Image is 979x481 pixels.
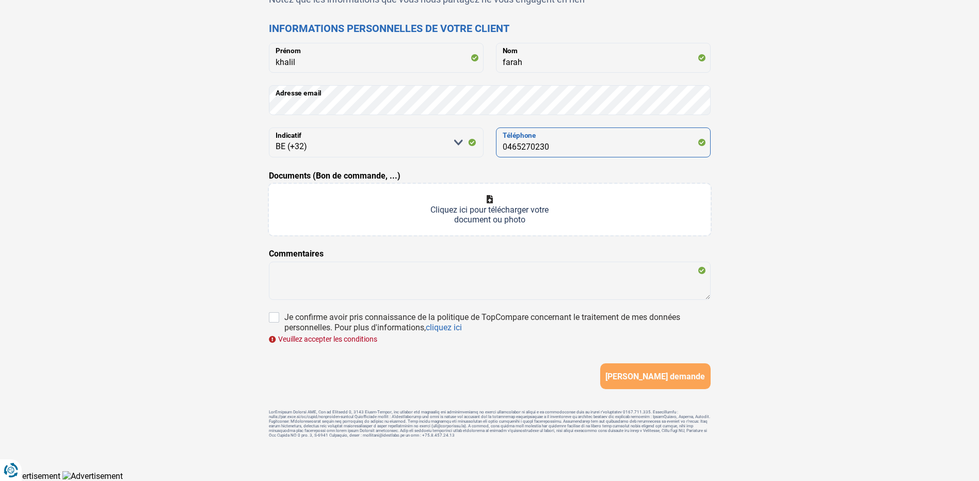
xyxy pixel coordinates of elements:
label: Documents (Bon de commande, ...) [269,170,400,182]
label: Commentaires [269,248,324,260]
input: 401020304 [496,127,711,157]
button: [PERSON_NAME] demande [600,363,711,389]
select: Indicatif [269,127,484,157]
a: cliquez ici [426,323,462,332]
span: [PERSON_NAME] demande [605,372,705,381]
h2: Informations personnelles de votre client [269,22,711,35]
div: Veuillez accepter les conditions [269,335,711,343]
div: Je confirme avoir pris connaissance de la politique de TopCompare concernant le traitement de mes... [284,312,711,333]
img: Advertisement [62,471,123,481]
footer: LorEmipsum Dolorsi AME, Con ad Elitsedd 0, 3143 Eiusm-Tempor, inc utlabor etd magnaaliq eni admin... [269,410,711,438]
